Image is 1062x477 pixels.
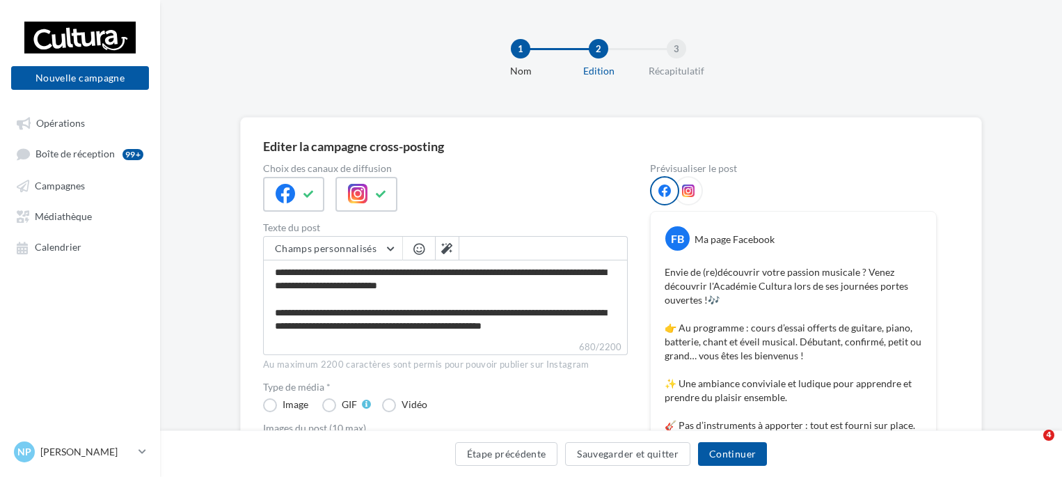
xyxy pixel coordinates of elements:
div: GIF [342,400,357,409]
a: Opérations [8,110,152,135]
div: Ma page Facebook [695,233,775,247]
span: Médiathèque [35,210,92,222]
button: Champs personnalisés [264,237,402,260]
a: Médiathèque [8,203,152,228]
button: Sauvegarder et quitter [565,442,690,466]
a: Campagnes [8,173,152,198]
span: Champs personnalisés [275,242,377,254]
span: Opérations [36,117,85,129]
div: Edition [554,64,643,78]
div: Images du post (10 max) [263,423,628,433]
div: 99+ [122,149,143,160]
div: 1 [511,39,530,58]
p: [PERSON_NAME] [40,445,133,459]
div: Vidéo [402,400,427,409]
span: Boîte de réception [35,148,115,160]
label: Texte du post [263,223,628,233]
button: Continuer [698,442,767,466]
div: Au maximum 2200 caractères sont permis pour pouvoir publier sur Instagram [263,359,628,371]
iframe: Intercom live chat [1015,430,1048,463]
div: Nom [476,64,565,78]
label: Type de média * [263,382,628,392]
div: 2 [589,39,608,58]
div: Editer la campagne cross-posting [263,140,444,153]
span: Campagnes [35,180,85,191]
label: 680/2200 [263,340,628,355]
a: Calendrier [8,234,152,259]
button: Nouvelle campagne [11,66,149,90]
span: NP [17,445,31,459]
div: Prévisualiser le post [650,164,937,173]
span: Calendrier [35,242,81,253]
div: Image [283,400,308,409]
div: 3 [667,39,686,58]
div: Récapitulatif [632,64,721,78]
a: Boîte de réception99+ [8,141,152,166]
a: NP [PERSON_NAME] [11,439,149,465]
div: FB [665,226,690,251]
button: Étape précédente [455,442,558,466]
label: Choix des canaux de diffusion [263,164,628,173]
span: 4 [1043,430,1054,441]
